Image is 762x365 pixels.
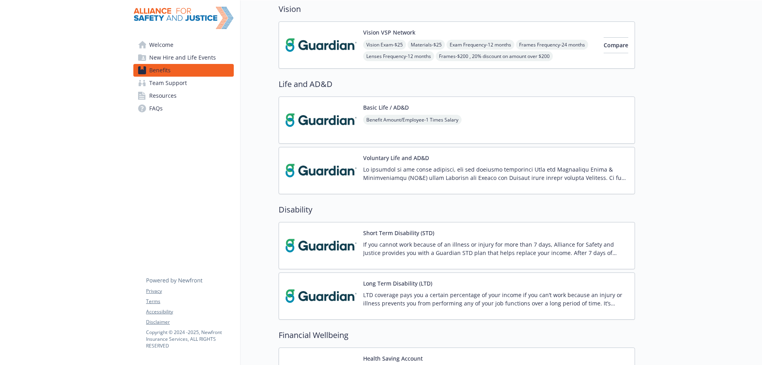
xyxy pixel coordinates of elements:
img: Guardian carrier logo [285,229,357,263]
a: Accessibility [146,308,233,315]
img: Guardian carrier logo [285,154,357,187]
img: Guardian carrier logo [285,279,357,313]
span: Benefit Amount/Employee - 1 Times Salary [363,115,462,125]
h2: Financial Wellbeing [279,329,635,341]
a: Disclaimer [146,319,233,326]
button: Voluntary Life and AD&D [363,154,429,162]
p: LTD coverage pays you a certain percentage of your income if you can’t work because an injury or ... [363,291,628,307]
span: Exam Frequency - 12 months [446,40,514,50]
p: Lo ipsumdol si ame conse adipisci, eli sed doeiusmo temporinci Utla etd Magnaaliqu Enima & Minimv... [363,165,628,182]
span: Lenses Frequency - 12 months [363,51,434,61]
span: FAQs [149,102,163,115]
button: Vision VSP Network [363,28,416,37]
span: Materials - $25 [408,40,445,50]
a: Benefits [133,64,234,77]
a: New Hire and Life Events [133,51,234,64]
button: Short Term Disability (STD) [363,229,434,237]
span: Frames - $200 , 20% discount on amount over $200 [436,51,553,61]
h2: Life and AD&D [279,78,635,90]
img: Guardian carrier logo [285,103,357,137]
p: If you cannot work because of an illness or injury for more than 7 days, Alliance for Safety and ... [363,240,628,257]
a: Privacy [146,288,233,295]
button: Compare [604,37,628,53]
button: Long Term Disability (LTD) [363,279,432,288]
a: Welcome [133,39,234,51]
button: Basic Life / AD&D [363,103,409,112]
span: Welcome [149,39,173,51]
h2: Disability [279,204,635,216]
span: New Hire and Life Events [149,51,216,64]
span: Frames Frequency - 24 months [516,40,588,50]
a: Team Support [133,77,234,89]
a: Terms [146,298,233,305]
button: Health Saving Account [363,354,423,363]
span: Compare [604,41,628,49]
a: FAQs [133,102,234,115]
img: Guardian carrier logo [285,28,357,62]
h2: Vision [279,3,635,15]
span: Team Support [149,77,187,89]
span: Vision Exam - $25 [363,40,406,50]
span: Benefits [149,64,171,77]
p: Copyright © 2024 - 2025 , Newfront Insurance Services, ALL RIGHTS RESERVED [146,329,233,349]
a: Resources [133,89,234,102]
span: Resources [149,89,177,102]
